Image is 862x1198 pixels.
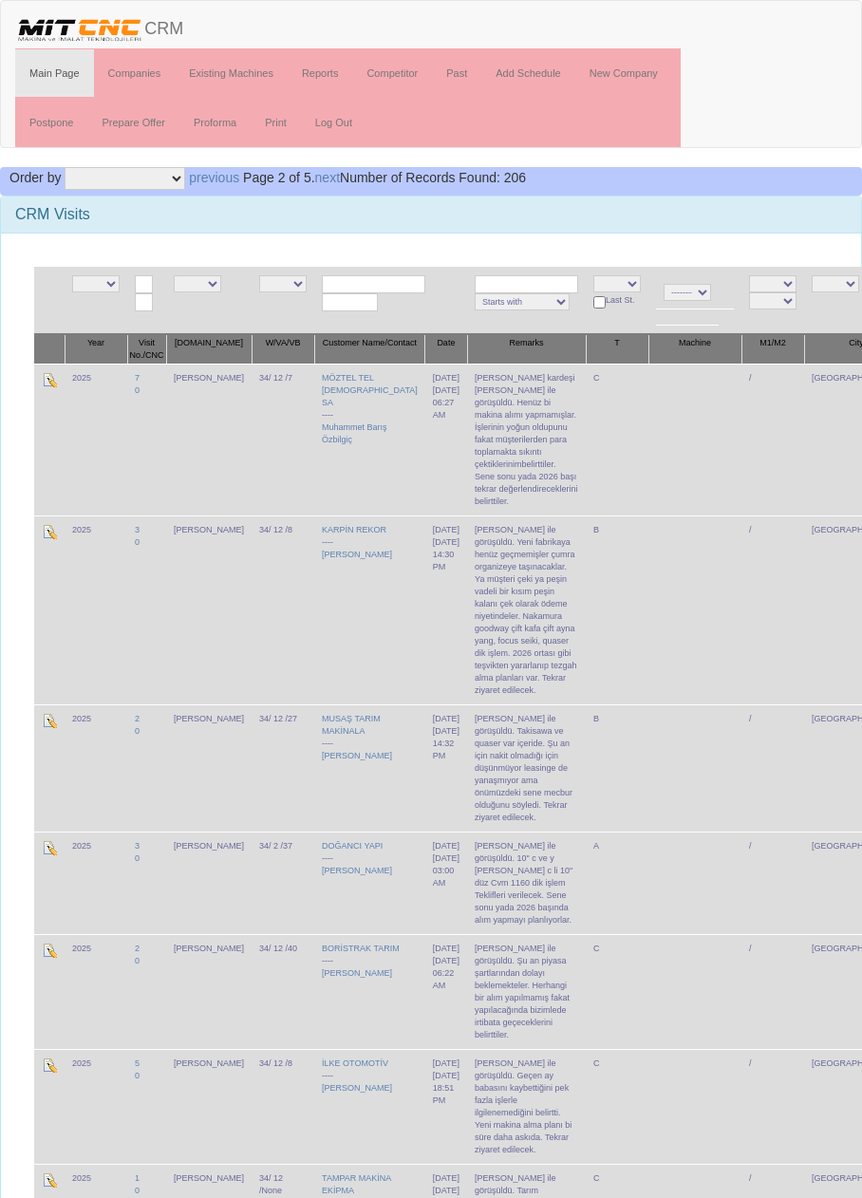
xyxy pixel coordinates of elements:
td: 34/ 2 /37 [252,832,314,934]
td: 34/ 12 /40 [252,934,314,1049]
td: ---- [314,934,425,1049]
a: DOĞANCI YAPI [322,841,383,851]
a: 1 [135,1173,140,1183]
a: Competitor [352,49,432,97]
td: ---- [314,832,425,934]
td: / [741,515,804,704]
div: [DATE] 14:32 PM [433,725,459,762]
a: [PERSON_NAME] [322,866,392,875]
a: [PERSON_NAME] [322,751,392,760]
a: 5 [135,1058,140,1068]
td: 34/ 12 /27 [252,704,314,832]
a: Postpone [15,99,87,146]
a: Existing Machines [175,49,288,97]
img: Edit [42,943,57,958]
td: [PERSON_NAME] [166,832,252,934]
a: Companies [94,49,176,97]
td: C [586,364,648,515]
img: Edit [42,524,57,539]
a: KARPİN REKOR [322,525,386,534]
a: 0 [135,537,140,547]
a: previous [189,170,239,185]
a: Log Out [301,99,366,146]
a: 0 [135,1186,140,1195]
td: [PERSON_NAME] [166,364,252,515]
img: Edit [42,372,57,387]
td: [PERSON_NAME] [166,515,252,704]
a: 0 [135,385,140,395]
td: [PERSON_NAME] [166,934,252,1049]
td: 34/ 12 /8 [252,1049,314,1164]
span: Page 2 of 5. [243,170,315,185]
a: Prepare Offer [87,99,178,146]
td: ---- [314,515,425,704]
td: ---- [314,704,425,832]
th: M1/M2 [741,334,804,365]
a: MÖZTEL TEL [DEMOGRAPHIC_DATA] SA [322,373,418,407]
td: [DATE] [425,364,467,515]
th: Remarks [467,334,586,365]
td: [PERSON_NAME] ile görüşüldü. Yeni fabrikaya henüz geçmemişler çumra organizeye taşınacaklar. Ya m... [467,515,586,704]
td: ---- [314,364,425,515]
td: 2025 [65,1049,127,1164]
td: / [741,934,804,1049]
td: Last St. [586,267,648,334]
td: C [586,934,648,1049]
a: 2 [135,714,140,723]
a: 2 [135,944,140,953]
a: [PERSON_NAME] [322,968,392,978]
img: Edit [42,840,57,855]
th: [DOMAIN_NAME] [166,334,252,365]
td: 2025 [65,704,127,832]
a: 0 [135,726,140,736]
th: T [586,334,648,365]
td: 2025 [65,364,127,515]
td: [PERSON_NAME] ile görüşüldü. Şu an piyasa şartlarından dolayı beklemekteler. Herhangi bir alım ya... [467,934,586,1049]
td: A [586,832,648,934]
a: TAMPAR MAKİNA EKİPMA [322,1173,391,1195]
a: Main Page [15,49,94,97]
a: CRM [1,1,197,48]
h3: CRM Visits [15,206,847,223]
td: B [586,515,648,704]
td: [PERSON_NAME] ile görüşüldü. 10" c ve y [PERSON_NAME] c li 10" düz Cvm 1160 dik işlem Teklifleri ... [467,832,586,934]
div: [DATE] 18:51 PM [433,1070,459,1107]
td: 34/ 12 /7 [252,364,314,515]
a: 3 [135,525,140,534]
td: B [586,704,648,832]
div: [DATE] 06:27 AM [433,384,459,421]
span: Number of Records Found: 206 [189,170,526,185]
th: Year [65,334,127,365]
td: [DATE] [425,704,467,832]
a: İLKE OTOMOTİV [322,1058,388,1068]
a: 0 [135,1071,140,1080]
a: 0 [135,956,140,965]
a: 0 [135,853,140,863]
td: 2025 [65,515,127,704]
a: Print [251,99,301,146]
td: 2025 [65,934,127,1049]
th: Machine [648,334,741,365]
a: Reports [288,49,353,97]
td: [DATE] [425,515,467,704]
td: ---- [314,1049,425,1164]
td: [PERSON_NAME] kardeşi [PERSON_NAME] ile görüşüldü. Henüz bi makina alımı yapmamışlar. İşlerinin y... [467,364,586,515]
a: 7 [135,373,140,383]
img: Edit [42,1172,57,1188]
div: [DATE] 14:30 PM [433,536,459,573]
a: Add Schedule [481,49,575,97]
td: [DATE] [425,1049,467,1164]
a: Past [432,49,481,97]
td: [PERSON_NAME] ile görüşüldü. Geçen ay babasını kaybettiğini pek fazla işlerle ilgilenemediğini be... [467,1049,586,1164]
td: / [741,704,804,832]
td: [PERSON_NAME] [166,1049,252,1164]
a: [PERSON_NAME] [322,1083,392,1093]
th: Customer Name/Contact [314,334,425,365]
td: / [741,364,804,515]
td: [PERSON_NAME] [166,704,252,832]
img: Edit [42,1058,57,1073]
td: / [741,1049,804,1164]
td: 2025 [65,832,127,934]
td: C [586,1049,648,1164]
a: Muhammet Barış Özbilgiç [322,422,387,444]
